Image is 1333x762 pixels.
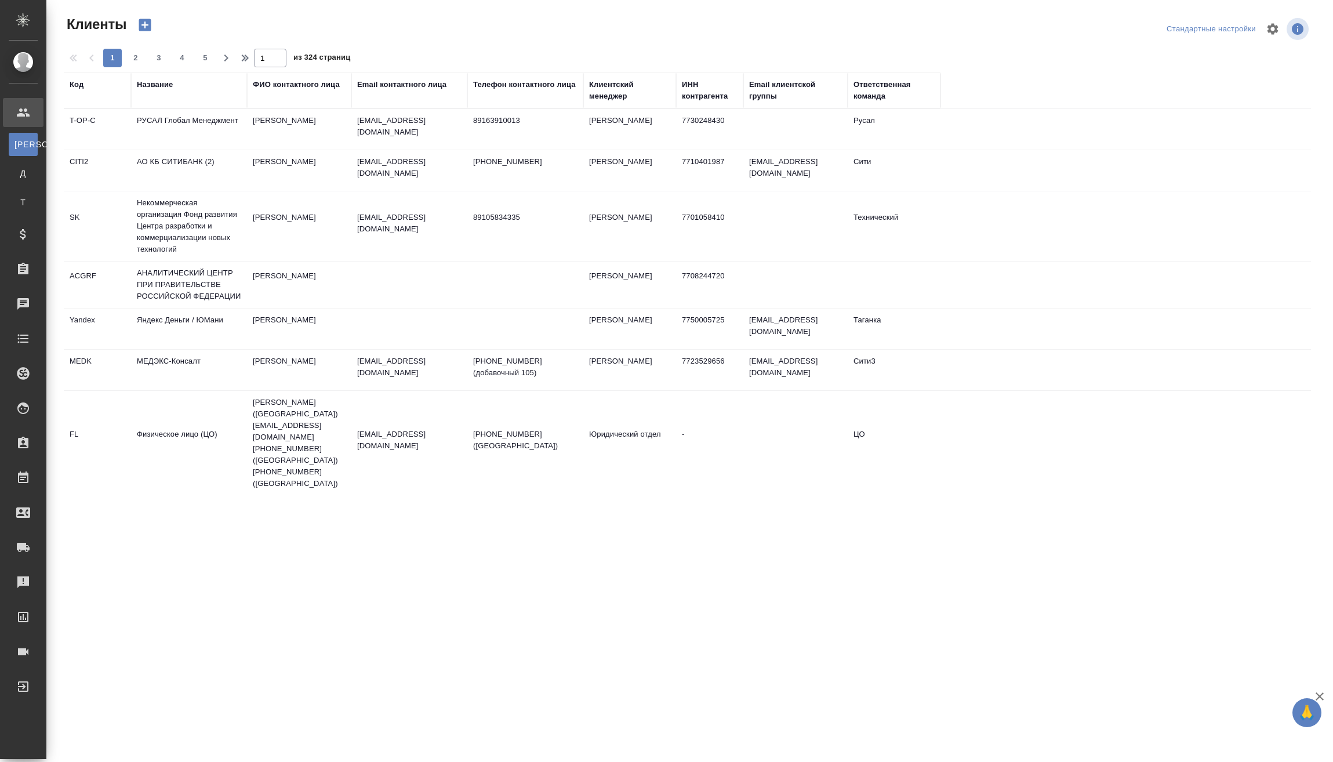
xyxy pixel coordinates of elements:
p: [EMAIL_ADDRESS][DOMAIN_NAME] [357,115,462,138]
span: Д [14,168,32,179]
td: T-OP-C [64,109,131,150]
td: MEDK [64,350,131,390]
td: [PERSON_NAME] [583,350,676,390]
td: [PERSON_NAME] ([GEOGRAPHIC_DATA]) [EMAIL_ADDRESS][DOMAIN_NAME] [PHONE_NUMBER] ([GEOGRAPHIC_DATA])... [247,391,351,495]
button: Создать [131,15,159,35]
td: Юридический отдел [583,423,676,463]
p: [EMAIL_ADDRESS][DOMAIN_NAME] [357,212,462,235]
td: ACGRF [64,264,131,305]
td: Сити [848,150,940,191]
div: ФИО контактного лица [253,79,340,90]
td: [EMAIL_ADDRESS][DOMAIN_NAME] [743,350,848,390]
td: Некоммерческая организация Фонд развития Центра разработки и коммерциализации новых технологий [131,191,247,261]
td: [PERSON_NAME] [247,350,351,390]
button: 4 [173,49,191,67]
span: 3 [150,52,168,64]
td: [PERSON_NAME] [247,206,351,246]
div: Телефон контактного лица [473,79,576,90]
td: [EMAIL_ADDRESS][DOMAIN_NAME] [743,150,848,191]
span: 5 [196,52,215,64]
p: [EMAIL_ADDRESS][DOMAIN_NAME] [357,429,462,452]
td: Яндекс Деньги / ЮМани [131,309,247,349]
td: - [676,423,743,463]
td: 7750005725 [676,309,743,349]
td: РУСАЛ Глобал Менеджмент [131,109,247,150]
td: 7723529656 [676,350,743,390]
td: [EMAIL_ADDRESS][DOMAIN_NAME] [743,309,848,349]
td: CITI2 [64,150,131,191]
p: [EMAIL_ADDRESS][DOMAIN_NAME] [357,156,462,179]
p: [PHONE_NUMBER] (добавочный 105) [473,355,577,379]
span: Клиенты [64,15,126,34]
td: 7708244720 [676,264,743,305]
td: 7710401987 [676,150,743,191]
td: [PERSON_NAME] [583,109,676,150]
td: 7701058410 [676,206,743,246]
td: МЕДЭКС-Консалт [131,350,247,390]
td: 7730248430 [676,109,743,150]
td: [PERSON_NAME] [247,309,351,349]
span: 🙏 [1297,701,1317,725]
td: [PERSON_NAME] [583,309,676,349]
p: [PHONE_NUMBER] [473,156,577,168]
div: split button [1164,20,1259,38]
a: Д [9,162,38,185]
p: 89105834335 [473,212,577,223]
td: SK [64,206,131,246]
td: Физическое лицо (ЦО) [131,423,247,463]
button: 2 [126,49,145,67]
a: [PERSON_NAME] [9,133,38,156]
span: [PERSON_NAME] [14,139,32,150]
p: [EMAIL_ADDRESS][DOMAIN_NAME] [357,355,462,379]
td: Yandex [64,309,131,349]
td: Технический [848,206,940,246]
td: Русал [848,109,940,150]
td: ЦО [848,423,940,463]
span: 4 [173,52,191,64]
p: 89163910013 [473,115,577,126]
span: из 324 страниц [293,50,350,67]
a: Т [9,191,38,214]
div: ИНН контрагента [682,79,738,102]
td: FL [64,423,131,463]
div: Email клиентской группы [749,79,842,102]
button: 5 [196,49,215,67]
td: Таганка [848,309,940,349]
span: Настроить таблицу [1259,15,1287,43]
p: [PHONE_NUMBER] ([GEOGRAPHIC_DATA]) [473,429,577,452]
td: [PERSON_NAME] [583,264,676,305]
button: 3 [150,49,168,67]
td: [PERSON_NAME] [583,206,676,246]
div: Клиентский менеджер [589,79,670,102]
span: 2 [126,52,145,64]
div: Код [70,79,83,90]
button: 🙏 [1292,698,1321,727]
div: Название [137,79,173,90]
td: [PERSON_NAME] [247,150,351,191]
span: Т [14,197,32,208]
div: Ответственная команда [853,79,935,102]
td: АНАЛИТИЧЕСКИЙ ЦЕНТР ПРИ ПРАВИТЕЛЬСТВЕ РОССИЙСКОЙ ФЕДЕРАЦИИ [131,262,247,308]
td: [PERSON_NAME] [247,109,351,150]
div: Email контактного лица [357,79,446,90]
td: [PERSON_NAME] [583,150,676,191]
td: АО КБ СИТИБАНК (2) [131,150,247,191]
td: Сити3 [848,350,940,390]
span: Посмотреть информацию [1287,18,1311,40]
td: [PERSON_NAME] [247,264,351,305]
